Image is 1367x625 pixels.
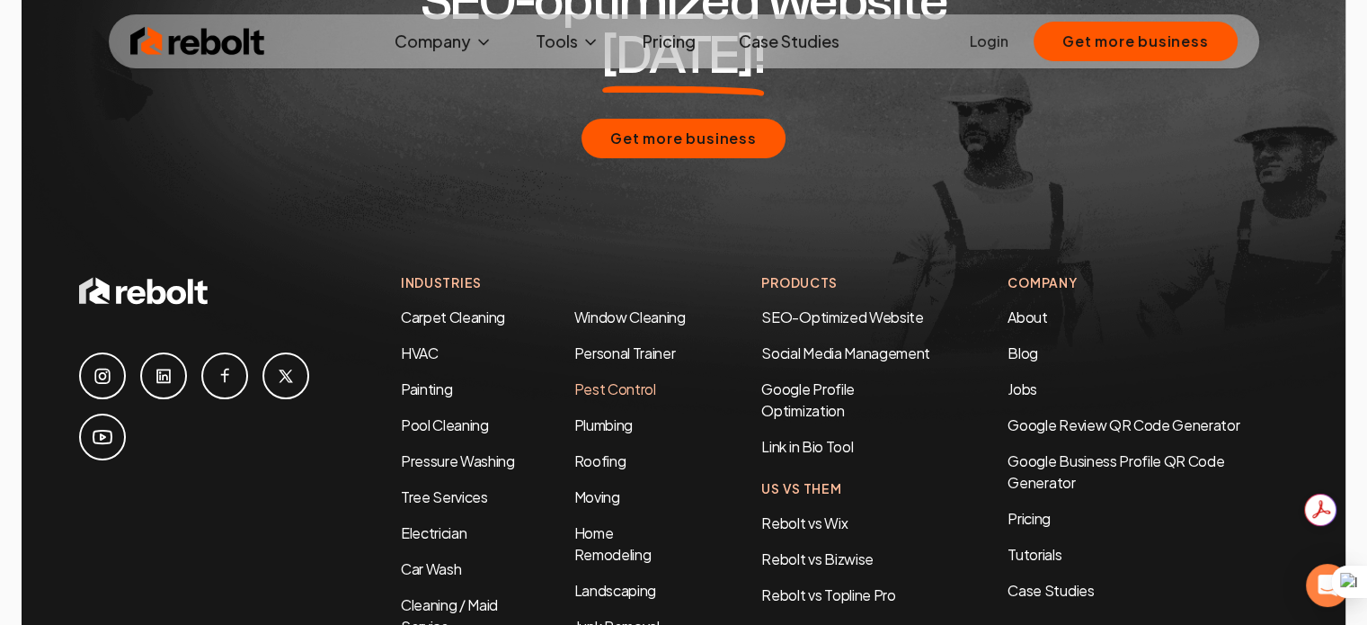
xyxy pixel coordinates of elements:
a: Home Remodeling [573,523,651,564]
a: Case Studies [1007,580,1288,602]
a: Pool Cleaning [401,415,489,434]
button: Get more business [1034,22,1238,61]
a: Car Wash [401,559,461,578]
div: Open Intercom Messenger [1306,564,1349,607]
a: Case Studies [724,23,854,59]
a: Rebolt vs Wix [761,513,848,532]
a: Blog [1007,344,1038,362]
a: About [1007,308,1047,326]
a: Landscaping [573,581,655,600]
h4: Products [761,273,936,292]
a: Pricing [1007,508,1288,530]
a: Window Cleaning [573,308,685,326]
a: Carpet Cleaning [401,308,505,326]
a: HVAC [401,344,439,362]
a: Personal Trainer [573,344,675,362]
a: Rebolt vs Topline Pro [761,585,895,604]
a: Tutorials [1007,544,1288,566]
a: Pricing [628,23,710,59]
a: Moving [573,487,619,506]
a: SEO-Optimized Website [761,308,923,326]
a: Plumbing [573,415,632,434]
img: Rebolt Logo [130,23,265,59]
span: [DATE]! [602,29,765,83]
a: Google Profile Optimization [761,379,855,420]
button: Tools [521,23,614,59]
button: Company [380,23,507,59]
h4: Us Vs Them [761,479,936,498]
a: Pressure Washing [401,451,515,470]
a: Google Review QR Code Generator [1007,415,1239,434]
a: Link in Bio Tool [761,437,853,456]
a: Social Media Management [761,344,930,362]
h4: Company [1007,273,1288,292]
a: Tree Services [401,487,488,506]
a: Jobs [1007,379,1037,398]
a: Login [970,31,1008,52]
a: Roofing [573,451,626,470]
a: Painting [401,379,452,398]
a: Google Business Profile QR Code Generator [1007,451,1224,492]
a: Electrician [401,523,466,542]
a: Pest Control [573,379,655,398]
a: Rebolt vs Bizwise [761,549,874,568]
button: Get more business [581,119,786,158]
h4: Industries [401,273,689,292]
